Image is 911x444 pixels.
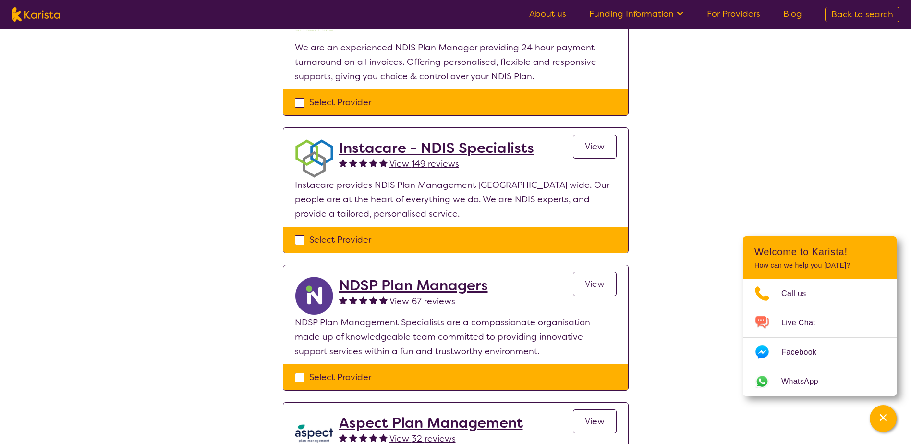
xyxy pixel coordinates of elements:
[359,159,367,167] img: fullstar
[339,159,347,167] img: fullstar
[369,296,377,304] img: fullstar
[529,8,566,20] a: About us
[295,277,333,315] img: ryxpuxvt8mh1enfatjpo.png
[379,433,388,442] img: fullstar
[339,296,347,304] img: fullstar
[295,315,617,358] p: NDSP Plan Management Specialists are a compassionate organisation made up of knowledgeable team c...
[389,158,459,170] span: View 149 reviews
[379,296,388,304] img: fullstar
[781,345,828,359] span: Facebook
[743,367,897,396] a: Web link opens in a new tab.
[585,416,605,427] span: View
[743,236,897,396] div: Channel Menu
[743,279,897,396] ul: Choose channel
[754,261,885,270] p: How can we help you [DATE]?
[707,8,760,20] a: For Providers
[295,139,333,178] img: obkhna0zu27zdd4ubuus.png
[831,9,893,20] span: Back to search
[573,135,617,159] a: View
[369,433,377,442] img: fullstar
[339,414,523,432] a: Aspect Plan Management
[825,7,899,22] a: Back to search
[349,159,357,167] img: fullstar
[339,139,534,157] a: Instacare - NDIS Specialists
[585,141,605,152] span: View
[573,409,617,433] a: View
[339,433,347,442] img: fullstar
[589,8,684,20] a: Funding Information
[781,374,830,389] span: WhatsApp
[870,405,897,432] button: Channel Menu
[359,296,367,304] img: fullstar
[12,7,60,22] img: Karista logo
[783,8,802,20] a: Blog
[349,433,357,442] img: fullstar
[359,433,367,442] img: fullstar
[585,278,605,290] span: View
[389,294,455,308] a: View 67 reviews
[389,296,455,307] span: View 67 reviews
[349,296,357,304] img: fullstar
[389,157,459,171] a: View 149 reviews
[781,286,818,301] span: Call us
[781,316,827,330] span: Live Chat
[369,159,377,167] img: fullstar
[295,178,617,221] p: Instacare provides NDIS Plan Management [GEOGRAPHIC_DATA] wide. Our people are at the heart of ev...
[339,277,488,294] a: NDSP Plan Managers
[379,159,388,167] img: fullstar
[754,246,885,258] h2: Welcome to Karista!
[295,40,617,84] p: We are an experienced NDIS Plan Manager providing 24 hour payment turnaround on all invoices. Off...
[573,272,617,296] a: View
